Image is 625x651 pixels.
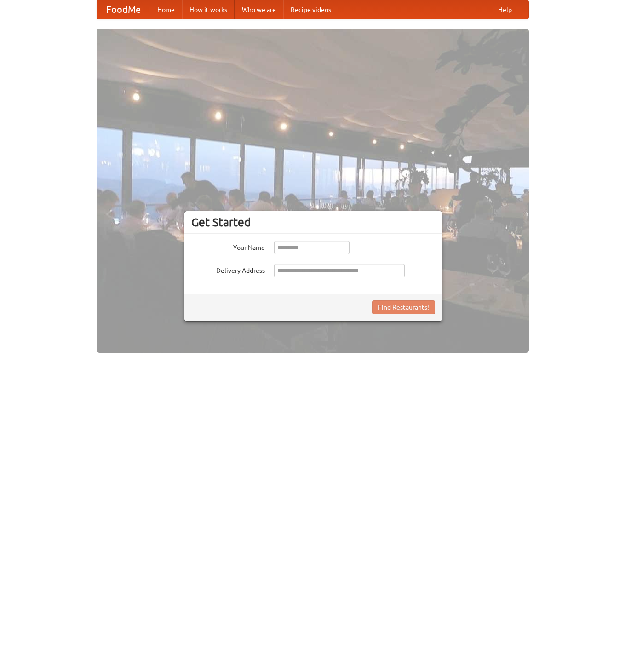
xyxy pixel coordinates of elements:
[182,0,235,19] a: How it works
[491,0,519,19] a: Help
[97,0,150,19] a: FoodMe
[372,300,435,314] button: Find Restaurants!
[191,215,435,229] h3: Get Started
[191,264,265,275] label: Delivery Address
[235,0,283,19] a: Who we are
[150,0,182,19] a: Home
[191,241,265,252] label: Your Name
[283,0,338,19] a: Recipe videos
